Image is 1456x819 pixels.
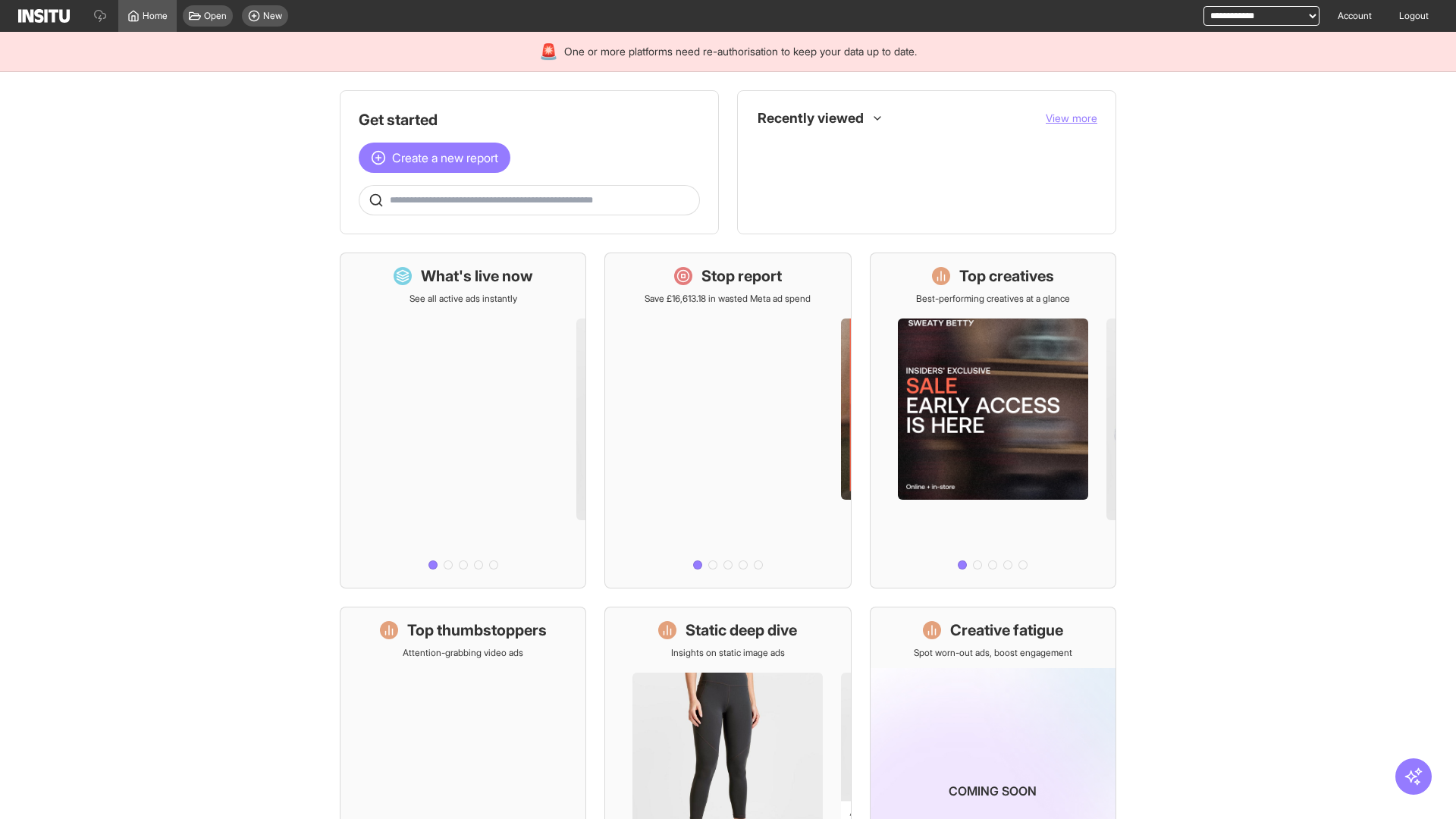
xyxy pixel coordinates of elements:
[645,293,811,305] p: Save £16,613.18 in wasted Meta ad spend
[392,149,498,167] span: Create a new report
[870,253,1116,588] a: Top creativesBest-performing creatives at a glance
[403,647,523,659] p: Attention-grabbing video ads
[143,10,168,22] span: Home
[263,10,282,22] span: New
[539,41,558,62] div: 🚨
[1046,111,1097,124] span: View more
[959,265,1054,287] h1: Top creatives
[421,265,533,287] h1: What's live now
[407,620,547,641] h1: Top thumbstoppers
[18,9,70,23] img: Logo
[359,109,700,130] h1: Get started
[409,293,517,305] p: See all active ads instantly
[701,265,782,287] h1: Stop report
[340,253,586,588] a: What's live nowSee all active ads instantly
[204,10,227,22] span: Open
[604,253,851,588] a: Stop reportSave £16,613.18 in wasted Meta ad spend
[916,293,1070,305] p: Best-performing creatives at a glance
[686,620,797,641] h1: Static deep dive
[564,44,917,59] span: One or more platforms need re-authorisation to keep your data up to date.
[359,143,510,173] button: Create a new report
[671,647,785,659] p: Insights on static image ads
[1046,111,1097,126] button: View more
